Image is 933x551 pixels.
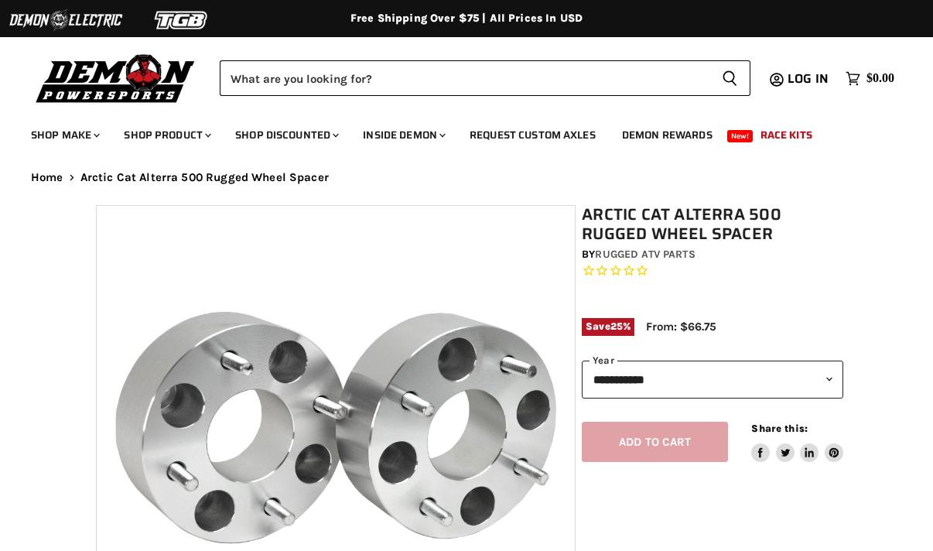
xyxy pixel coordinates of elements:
span: Share this: [751,423,807,434]
span: 25 [610,320,623,332]
a: Shop Product [112,119,220,151]
a: Demon Rewards [610,119,724,151]
span: Save % [582,318,634,335]
span: Arctic Cat Alterra 500 Rugged Wheel Spacer [80,171,329,184]
span: New! [727,130,754,142]
img: Demon Electric Logo 2 [8,5,124,35]
a: Shop Discounted [224,119,348,151]
span: $0.00 [866,71,894,86]
span: Rated 0.0 out of 5 stars 0 reviews [582,263,843,279]
h1: Arctic Cat Alterra 500 Rugged Wheel Spacer [582,205,843,244]
a: Rugged ATV Parts [595,248,695,261]
div: by [582,246,843,263]
a: Log in [781,72,838,86]
button: Search [709,60,750,96]
a: Home [31,171,63,184]
a: Shop Make [19,119,109,151]
span: From: $66.75 [646,320,716,334]
aside: Share this: [751,422,843,463]
span: Log in [788,69,829,88]
form: Product [220,60,750,96]
select: year [582,361,843,399]
a: Request Custom Axles [458,119,607,151]
img: TGB Logo 2 [124,5,240,35]
img: Demon Powersports [31,50,200,105]
a: Inside Demon [351,119,455,151]
a: Race Kits [749,119,824,151]
input: Search [220,60,709,96]
ul: Main menu [19,113,890,151]
a: $0.00 [838,67,902,90]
